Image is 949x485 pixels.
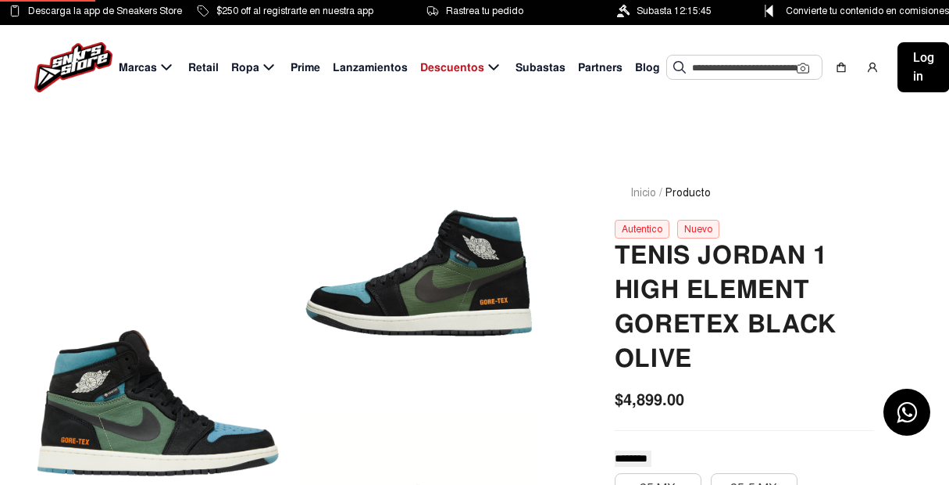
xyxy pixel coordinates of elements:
[913,48,934,86] span: Log in
[291,59,320,76] span: Prime
[420,59,484,76] span: Descuentos
[34,42,112,92] img: logo
[28,2,182,20] span: Descarga la app de Sneakers Store
[615,239,874,376] h2: TENIS JORDAN 1 HIGH ELEMENT GORETEX BLACK OLIVE
[630,186,656,199] a: Inicio
[665,185,711,201] span: Producto
[786,2,949,20] span: Convierte tu contenido en comisiones
[216,2,373,20] span: $250 off al registrarte en nuestra app
[673,61,686,74] img: Buscar
[635,59,660,76] span: Blog
[759,5,779,17] img: Control Point Icon
[446,2,523,20] span: Rastrea tu pedido
[659,185,662,201] span: /
[866,61,879,74] img: user
[615,388,684,411] span: $4,899.00
[333,59,408,76] span: Lanzamientos
[188,59,219,76] span: Retail
[797,62,809,74] img: Cámara
[615,220,669,239] div: Autentico
[578,59,623,76] span: Partners
[119,59,157,76] span: Marcas
[231,59,259,76] span: Ropa
[835,61,847,74] img: shopping
[637,2,712,20] span: Subasta 12:15:45
[516,59,565,76] span: Subastas
[677,220,719,239] div: Nuevo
